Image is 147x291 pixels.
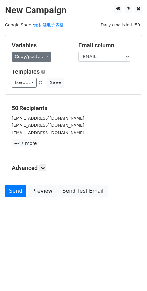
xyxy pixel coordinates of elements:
[12,139,39,147] a: +47 more
[5,5,142,16] h2: New Campaign
[12,52,51,62] a: Copy/paste...
[5,22,64,27] small: Google Sheet:
[58,185,108,197] a: Send Test Email
[47,78,64,88] button: Save
[12,68,40,75] a: Templates
[34,22,64,27] a: 无标题电子表格
[12,78,37,88] a: Load...
[114,260,147,291] div: 聊天小组件
[28,185,57,197] a: Preview
[12,164,135,171] h5: Advanced
[99,22,142,27] a: Daily emails left: 50
[78,42,135,49] h5: Email column
[12,130,84,135] small: [EMAIL_ADDRESS][DOMAIN_NAME]
[12,42,69,49] h5: Variables
[114,260,147,291] iframe: Chat Widget
[5,185,26,197] a: Send
[12,123,84,128] small: [EMAIL_ADDRESS][DOMAIN_NAME]
[12,105,135,112] h5: 50 Recipients
[12,116,84,120] small: [EMAIL_ADDRESS][DOMAIN_NAME]
[99,21,142,29] span: Daily emails left: 50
